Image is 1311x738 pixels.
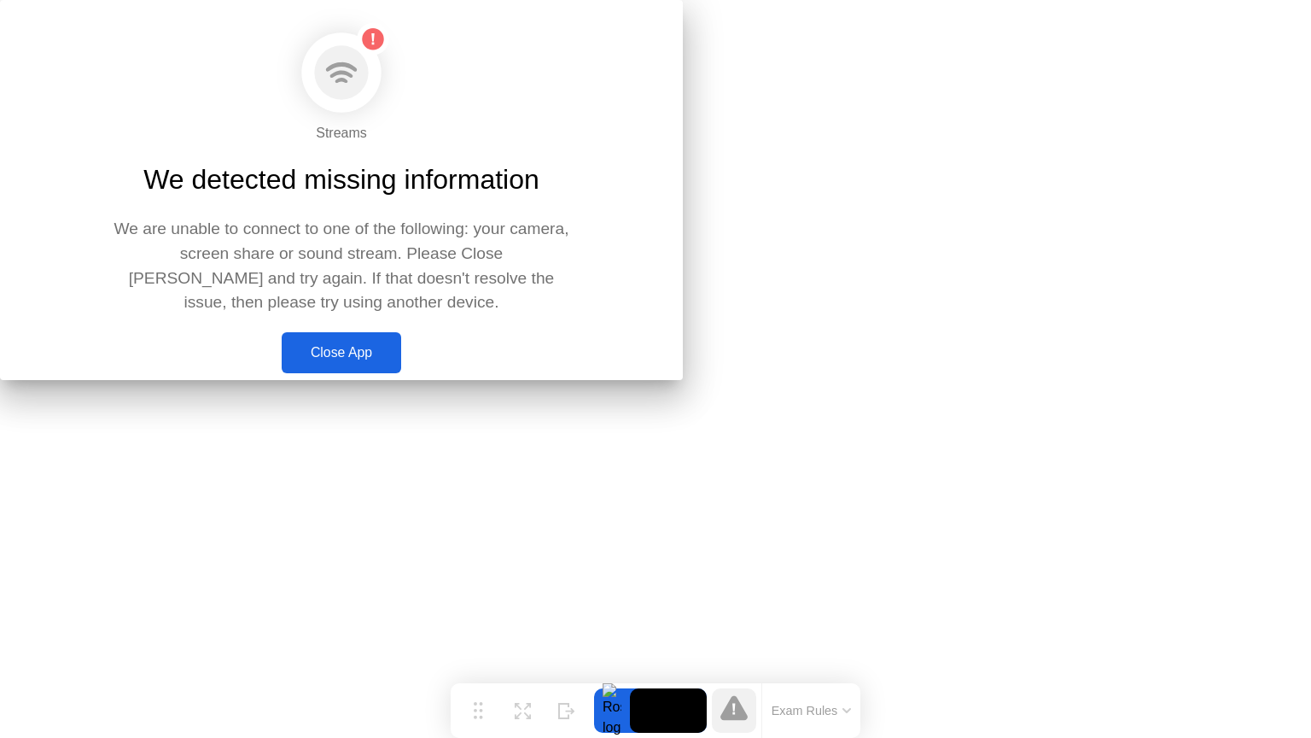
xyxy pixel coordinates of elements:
div: We are unable to connect to one of the following: your camera, screen share or sound stream. Plea... [114,217,569,315]
div: We detected missing information [143,159,539,200]
button: Close App [282,332,401,373]
button: Exam Rules [766,703,857,718]
div: Streams [316,123,367,143]
div: Close App [287,345,396,360]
